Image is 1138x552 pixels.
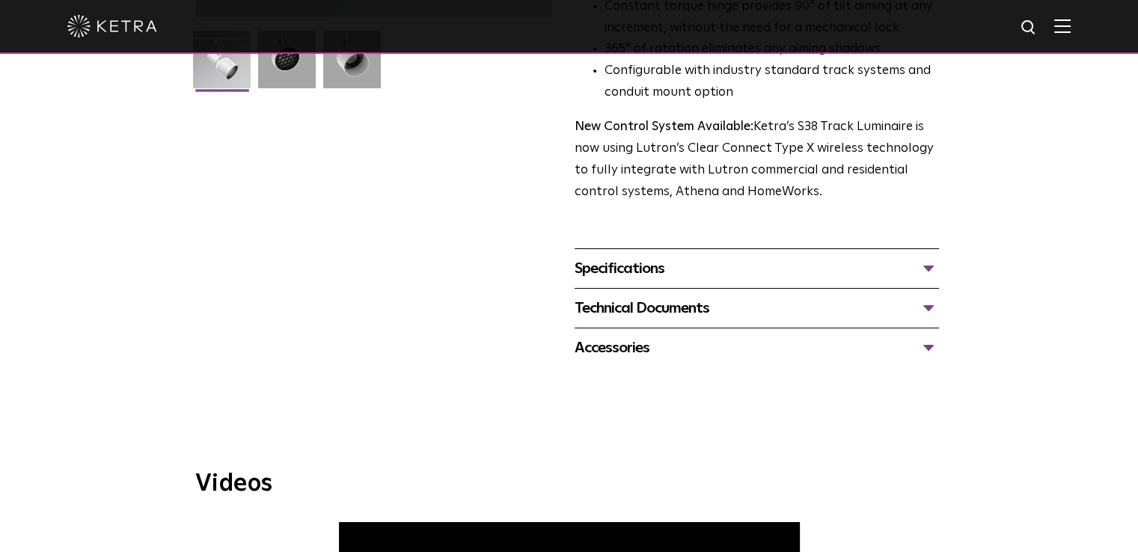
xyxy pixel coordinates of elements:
[323,31,381,99] img: 9e3d97bd0cf938513d6e
[575,296,939,320] div: Technical Documents
[258,31,316,99] img: 3b1b0dc7630e9da69e6b
[605,61,939,104] li: Configurable with industry standard track systems and conduit mount option
[1054,19,1071,33] img: Hamburger%20Nav.svg
[193,31,251,99] img: S38-Track-Luminaire-2021-Web-Square
[575,257,939,280] div: Specifications
[575,117,939,203] p: Ketra’s S38 Track Luminaire is now using Lutron’s Clear Connect Type X wireless technology to ful...
[67,15,157,37] img: ketra-logo-2019-white
[1020,19,1038,37] img: search icon
[575,120,753,133] strong: New Control System Available:
[575,336,939,360] div: Accessories
[195,472,943,496] h3: Videos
